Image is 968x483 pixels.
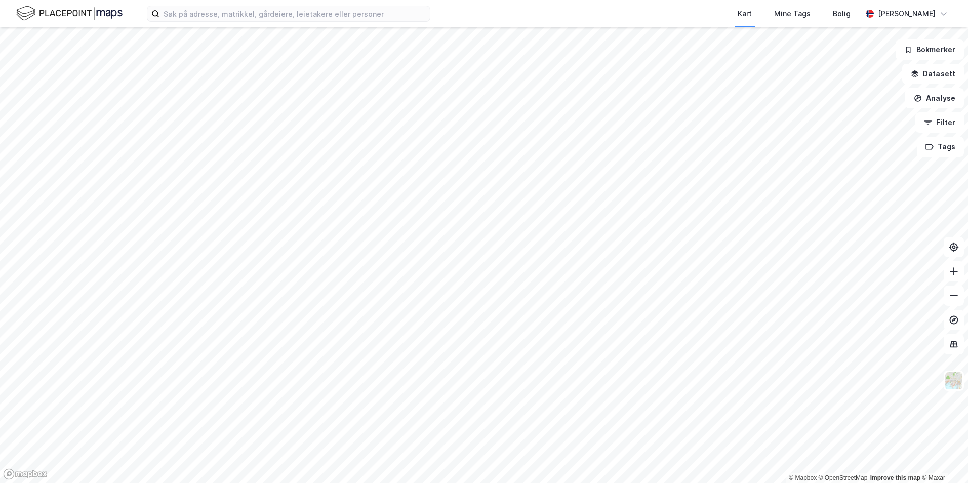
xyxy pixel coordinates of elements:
[774,8,811,20] div: Mine Tags
[917,137,964,157] button: Tags
[819,474,868,481] a: OpenStreetMap
[833,8,851,20] div: Bolig
[902,64,964,84] button: Datasett
[3,468,48,480] a: Mapbox homepage
[738,8,752,20] div: Kart
[159,6,430,21] input: Søk på adresse, matrikkel, gårdeiere, leietakere eller personer
[944,371,963,390] img: Z
[878,8,936,20] div: [PERSON_NAME]
[915,112,964,133] button: Filter
[905,88,964,108] button: Analyse
[870,474,920,481] a: Improve this map
[896,39,964,60] button: Bokmerker
[917,434,968,483] iframe: Chat Widget
[789,474,817,481] a: Mapbox
[16,5,123,22] img: logo.f888ab2527a4732fd821a326f86c7f29.svg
